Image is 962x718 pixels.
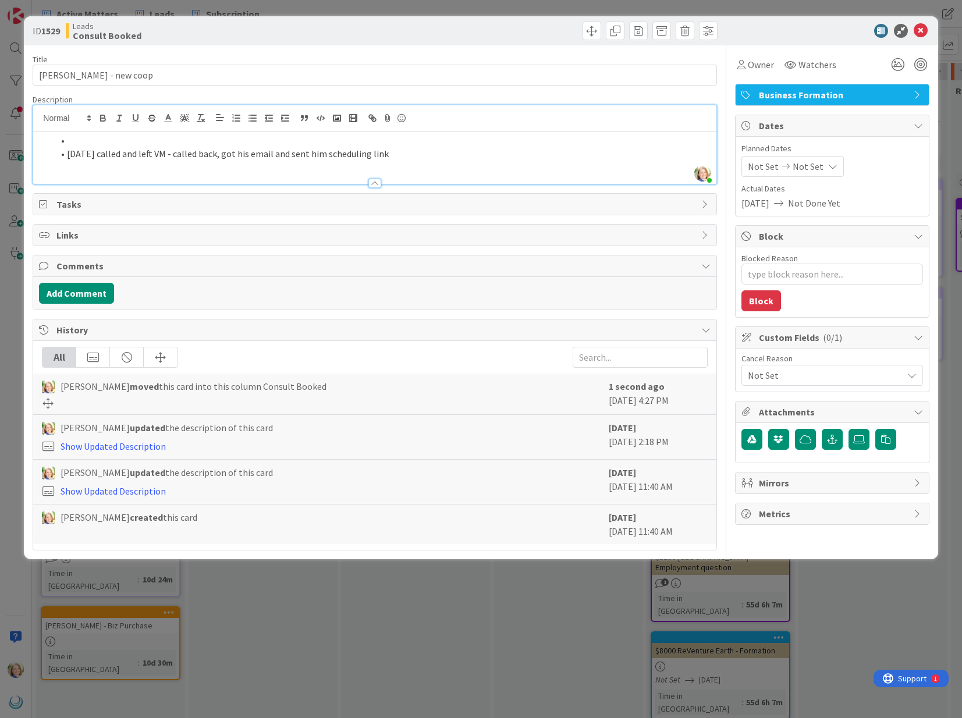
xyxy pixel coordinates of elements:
span: Actual Dates [741,183,923,195]
b: [DATE] [609,467,636,478]
button: Block [741,290,781,311]
a: Show Updated Description [61,440,166,452]
span: [PERSON_NAME] this card [61,510,197,524]
span: History [56,323,695,337]
span: [PERSON_NAME] the description of this card [61,421,273,435]
b: 1 second ago [609,381,665,392]
span: ID [33,24,60,38]
li: [DATE] called and left VM - called back, got his email and sent him scheduling link [53,147,710,161]
span: ( 0/1 ) [823,332,842,343]
span: Dates [759,119,908,133]
span: Not Done Yet [788,196,840,210]
label: Title [33,54,48,65]
span: Watchers [798,58,836,72]
label: Blocked Reason [741,253,798,264]
span: [DATE] [741,196,769,210]
b: updated [130,422,165,433]
span: Mirrors [759,476,908,490]
span: Metrics [759,507,908,521]
b: [DATE] [609,422,636,433]
a: Show Updated Description [61,485,166,497]
span: Planned Dates [741,143,923,155]
span: Not Set [748,159,779,173]
span: Links [56,228,695,242]
div: [DATE] 11:40 AM [609,510,708,538]
b: updated [130,467,165,478]
button: Add Comment [39,283,114,304]
img: AD [42,511,55,524]
span: Comments [56,259,695,273]
input: type card name here... [33,65,716,86]
span: Not Set [748,368,903,382]
span: Description [33,94,73,105]
b: 1529 [41,25,60,37]
span: Owner [748,58,774,72]
div: [DATE] 11:40 AM [609,465,708,498]
span: [PERSON_NAME] this card into this column Consult Booked [61,379,326,393]
span: Not Set [793,159,823,173]
img: Sl300r1zNejTcUF0uYcJund7nRpyjiOK.jpg [694,165,711,182]
div: [DATE] 2:18 PM [609,421,708,453]
img: AD [42,381,55,393]
span: Business Formation [759,88,908,102]
img: AD [42,467,55,479]
div: All [42,347,76,367]
img: AD [42,422,55,435]
span: [PERSON_NAME] the description of this card [61,465,273,479]
span: Tasks [56,197,695,211]
div: 1 [61,5,63,14]
div: Cancel Reason [741,354,923,362]
b: Consult Booked [73,31,141,40]
span: Support [24,2,53,16]
span: Leads [73,22,141,31]
span: Custom Fields [759,330,908,344]
span: Attachments [759,405,908,419]
b: created [130,511,163,523]
input: Search... [573,347,708,368]
span: Block [759,229,908,243]
b: moved [130,381,159,392]
b: [DATE] [609,511,636,523]
div: [DATE] 4:27 PM [609,379,708,408]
